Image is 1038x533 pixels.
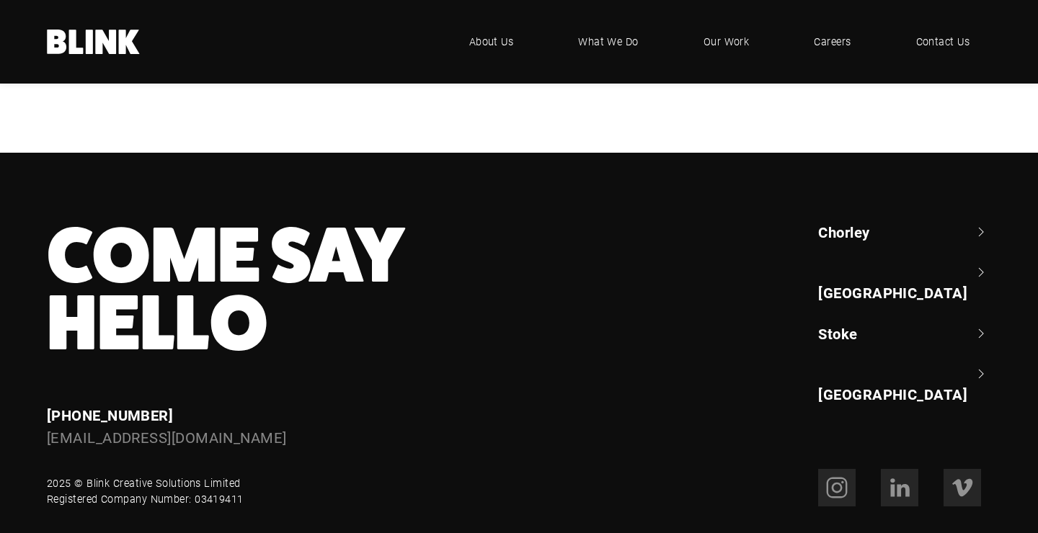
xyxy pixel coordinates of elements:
[916,34,970,50] span: Contact Us
[556,20,660,63] a: What We Do
[818,222,991,242] a: Chorley
[792,20,872,63] a: Careers
[47,30,141,54] a: Home
[47,406,173,424] a: [PHONE_NUMBER]
[895,20,992,63] a: Contact Us
[448,20,536,63] a: About Us
[47,428,287,447] a: [EMAIL_ADDRESS][DOMAIN_NAME]
[47,222,605,357] h3: Come Say Hello
[704,34,750,50] span: Our Work
[818,323,991,344] a: Stoke
[818,262,991,303] a: [GEOGRAPHIC_DATA]
[469,34,514,50] span: About Us
[818,364,991,405] a: [GEOGRAPHIC_DATA]
[578,34,639,50] span: What We Do
[682,20,771,63] a: Our Work
[814,34,851,50] span: Careers
[47,475,244,506] div: 2025 © Blink Creative Solutions Limited Registered Company Number: 03419411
